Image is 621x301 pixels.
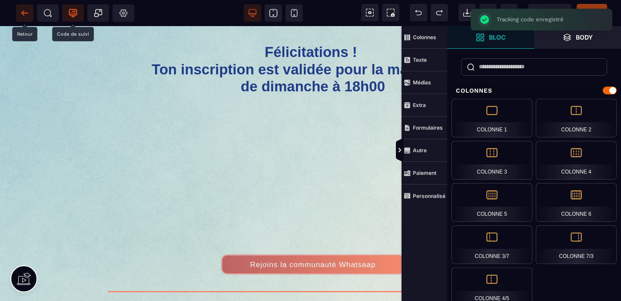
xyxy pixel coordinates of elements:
[452,225,532,264] div: Colonne 3/7
[576,34,593,40] strong: Body
[402,117,447,139] span: Formulaires
[413,34,436,40] strong: Colonnes
[13,17,613,69] h1: Félicitations ! Ton inscription est validée pour la masterclass de dimanche à 18h00
[402,139,447,162] span: Autre
[194,87,432,221] div: Félicitations !
[413,57,427,63] strong: Texte
[536,225,617,264] div: Colonne 7/3
[244,4,261,22] span: Voir bureau
[500,4,518,21] span: Enregistrer
[62,4,84,22] span: Code de suivi
[87,4,109,22] span: Créer une alerte modale
[447,26,534,49] span: Ouvrir les blocs
[431,4,448,21] span: Rétablir
[402,26,447,49] span: Colonnes
[402,49,447,71] span: Texte
[113,4,134,22] span: Favicon
[413,124,443,131] strong: Formulaires
[452,141,532,180] div: Colonne 3
[37,4,59,22] span: Métadata SEO
[413,79,431,86] strong: Médias
[402,162,447,184] span: Paiement
[402,71,447,94] span: Médias
[489,34,505,40] strong: Bloc
[286,4,303,22] span: Voir mobile
[534,26,621,49] span: Ouvrir les calques
[402,184,447,207] span: Personnalisé
[452,183,532,222] div: Colonne 5
[577,4,607,21] span: Enregistrer le contenu
[222,230,403,247] button: Rejoins la communauté Whatsaap
[536,99,617,137] div: Colonne 2
[413,147,427,154] strong: Autre
[447,137,456,164] span: Afficher les vues
[410,4,427,21] span: Défaire
[528,4,571,21] span: Aperçu
[458,4,476,21] span: Importer
[16,4,33,22] span: Retour
[536,183,617,222] div: Colonne 6
[94,9,103,17] span: Popup
[402,94,447,117] span: Extra
[361,4,379,21] span: Voir les composants
[413,193,445,199] strong: Personnalisé
[536,141,617,180] div: Colonne 4
[43,9,52,17] span: SEO
[382,4,399,21] span: Capture d'écran
[452,99,532,137] div: Colonne 1
[69,9,77,17] span: Tracking
[413,102,426,108] strong: Extra
[479,4,497,21] span: Nettoyage
[119,9,128,17] span: Réglages Body
[447,83,621,99] div: Colonnes
[265,4,282,22] span: Voir tablette
[413,170,436,176] strong: Paiement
